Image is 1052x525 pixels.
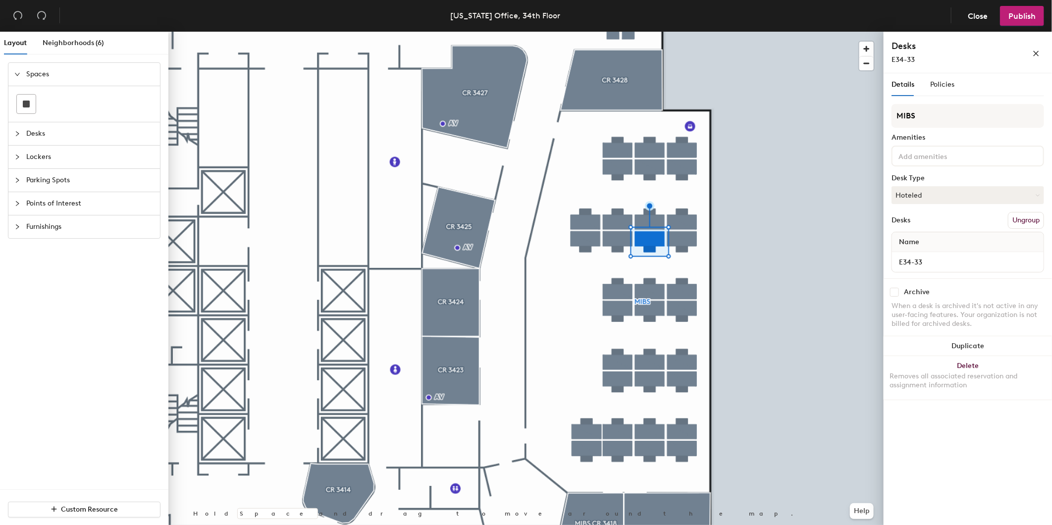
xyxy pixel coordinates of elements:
[8,502,160,518] button: Custom Resource
[884,336,1052,356] button: Duplicate
[61,505,118,514] span: Custom Resource
[890,372,1046,390] div: Removes all associated reservation and assignment information
[14,177,20,183] span: collapsed
[13,10,23,20] span: undo
[892,40,1000,52] h4: Desks
[26,192,154,215] span: Points of Interest
[26,63,154,86] span: Spaces
[896,150,986,161] input: Add amenities
[894,255,1042,269] input: Unnamed desk
[43,39,104,47] span: Neighborhoods (6)
[1000,6,1044,26] button: Publish
[26,169,154,192] span: Parking Spots
[14,71,20,77] span: expanded
[32,6,52,26] button: Redo (⌘ + ⇧ + Z)
[892,216,910,224] div: Desks
[894,233,924,251] span: Name
[26,122,154,145] span: Desks
[959,6,996,26] button: Close
[968,11,988,21] span: Close
[14,201,20,207] span: collapsed
[1008,11,1036,21] span: Publish
[892,186,1044,204] button: Hoteled
[892,55,915,64] span: E34-33
[892,80,914,89] span: Details
[892,174,1044,182] div: Desk Type
[14,224,20,230] span: collapsed
[26,215,154,238] span: Furnishings
[14,154,20,160] span: collapsed
[26,146,154,168] span: Lockers
[884,356,1052,400] button: DeleteRemoves all associated reservation and assignment information
[8,6,28,26] button: Undo (⌘ + Z)
[904,288,930,296] div: Archive
[892,134,1044,142] div: Amenities
[1033,50,1040,57] span: close
[4,39,27,47] span: Layout
[850,503,874,519] button: Help
[451,9,561,22] div: [US_STATE] Office, 34th Floor
[892,302,1044,328] div: When a desk is archived it's not active in any user-facing features. Your organization is not bil...
[930,80,954,89] span: Policies
[14,131,20,137] span: collapsed
[1008,212,1044,229] button: Ungroup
